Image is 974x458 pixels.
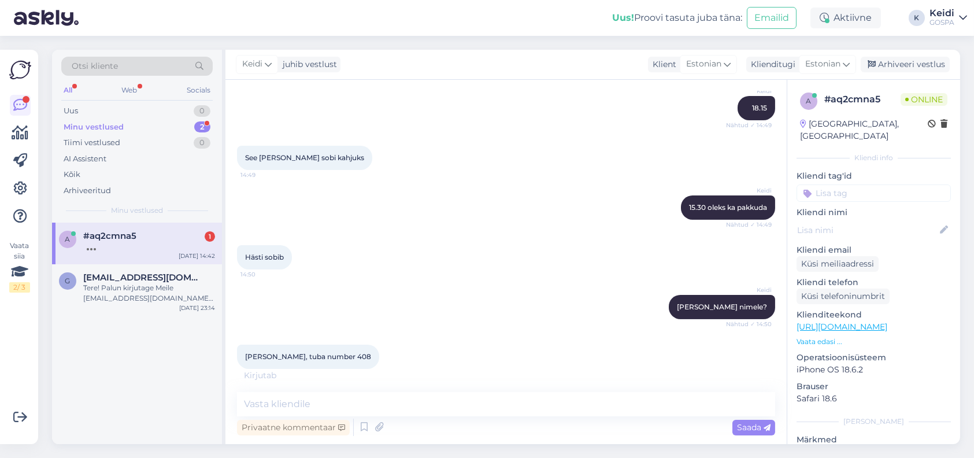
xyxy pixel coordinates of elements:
[805,58,840,71] span: Estonian
[237,420,350,435] div: Privaatne kommentaar
[824,93,901,106] div: # aq2cmna5
[728,286,772,294] span: Keidi
[280,370,282,381] span: .
[797,352,951,364] p: Operatsioonisüsteem
[746,58,795,71] div: Klienditugi
[861,57,950,72] div: Arhiveeri vestlus
[797,184,951,202] input: Lisa tag
[65,276,71,285] span: g
[726,121,772,130] span: Nähtud ✓ 14:49
[72,60,118,72] span: Otsi kliente
[240,270,284,279] span: 14:50
[612,11,742,25] div: Proovi tasuta juba täna:
[120,83,140,98] div: Web
[797,170,951,182] p: Kliendi tag'id
[194,105,210,117] div: 0
[245,352,371,361] span: [PERSON_NAME], tuba number 408
[179,304,215,312] div: [DATE] 23:14
[83,231,136,241] span: #aq2cmna5
[797,206,951,219] p: Kliendi nimi
[747,7,797,29] button: Emailid
[797,393,951,405] p: Safari 18.6
[737,422,771,433] span: Saada
[237,370,775,382] div: Kirjutab
[64,153,106,165] div: AI Assistent
[929,18,954,27] div: GOSPA
[797,364,951,376] p: iPhone OS 18.6.2
[64,105,78,117] div: Uus
[61,83,75,98] div: All
[64,169,80,180] div: Kõik
[797,256,879,272] div: Küsi meiliaadressi
[276,370,278,381] span: .
[901,93,947,106] span: Online
[179,252,215,260] div: [DATE] 14:42
[909,10,925,26] div: K
[797,289,890,304] div: Küsi telefoninumbrit
[800,118,928,142] div: [GEOGRAPHIC_DATA], [GEOGRAPHIC_DATA]
[9,282,30,293] div: 2 / 3
[797,244,951,256] p: Kliendi email
[797,337,951,347] p: Vaata edasi ...
[64,137,120,149] div: Tiimi vestlused
[797,322,887,332] a: [URL][DOMAIN_NAME]
[686,58,721,71] span: Estonian
[184,83,213,98] div: Socials
[726,220,772,229] span: Nähtud ✓ 14:49
[797,416,951,427] div: [PERSON_NAME]
[648,58,676,71] div: Klient
[752,104,767,112] span: 18.15
[9,59,31,81] img: Askly Logo
[806,97,812,105] span: a
[194,137,210,149] div: 0
[278,58,337,71] div: juhib vestlust
[64,185,111,197] div: Arhiveeritud
[83,283,215,304] div: Tere! Palun kirjutage Meile [EMAIL_ADDRESS][DOMAIN_NAME] [PERSON_NAME] Teile edastada päringu!
[245,253,284,261] span: Hästi sobib
[929,9,954,18] div: Keidi
[83,272,203,283] span: gailetamme@gmail.com
[9,241,30,293] div: Vaata siia
[194,121,210,133] div: 2
[797,276,951,289] p: Kliendi telefon
[797,434,951,446] p: Märkmed
[797,153,951,163] div: Kliendi info
[728,186,772,195] span: Keidi
[612,12,634,23] b: Uus!
[65,235,71,243] span: a
[245,153,364,162] span: See [PERSON_NAME] sobi kahjuks
[797,309,951,321] p: Klienditeekond
[726,320,772,328] span: Nähtud ✓ 14:50
[797,381,951,393] p: Brauser
[111,205,163,216] span: Minu vestlused
[205,231,215,242] div: 1
[240,171,284,179] span: 14:49
[929,9,967,27] a: KeidiGOSPA
[728,87,772,95] span: Keidi
[242,58,262,71] span: Keidi
[677,302,767,311] span: [PERSON_NAME] nimele?
[810,8,881,28] div: Aktiivne
[64,121,124,133] div: Minu vestlused
[278,370,280,381] span: .
[797,224,938,237] input: Lisa nimi
[689,203,767,212] span: 15.30 oleks ka pakkuda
